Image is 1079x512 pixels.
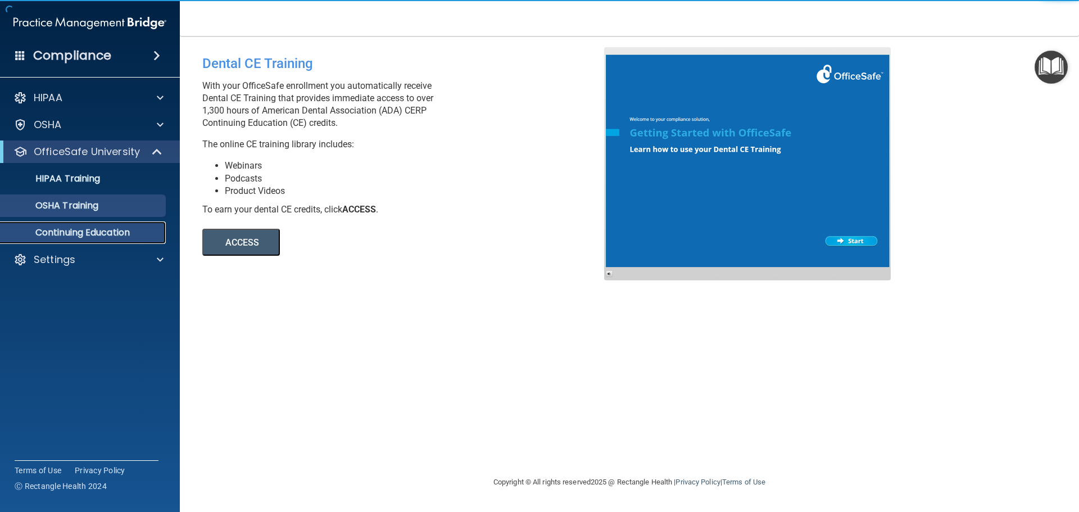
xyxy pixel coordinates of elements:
img: PMB logo [13,12,166,34]
p: Continuing Education [7,227,161,238]
button: ACCESS [202,229,280,256]
a: HIPAA [13,91,164,105]
p: With your OfficeSafe enrollment you automatically receive Dental CE Training that provides immedi... [202,80,613,129]
p: Settings [34,253,75,266]
p: OfficeSafe University [34,145,140,158]
li: Podcasts [225,173,613,185]
h4: Compliance [33,48,111,64]
div: To earn your dental CE credits, click . [202,203,613,216]
span: Ⓒ Rectangle Health 2024 [15,481,107,492]
a: Terms of Use [722,478,765,486]
p: OSHA [34,118,62,132]
a: OSHA [13,118,164,132]
a: OfficeSafe University [13,145,163,158]
p: The online CE training library includes: [202,138,613,151]
a: Privacy Policy [75,465,125,476]
p: HIPAA [34,91,62,105]
p: OSHA Training [7,200,98,211]
b: ACCESS [342,204,376,215]
a: Terms of Use [15,465,61,476]
p: HIPAA Training [7,173,100,184]
div: Dental CE Training [202,47,613,80]
a: Settings [13,253,164,266]
a: Privacy Policy [675,478,720,486]
li: Product Videos [225,185,613,197]
button: Open Resource Center [1035,51,1068,84]
div: Copyright © All rights reserved 2025 @ Rectangle Health | | [424,464,835,500]
a: ACCESS [202,239,510,247]
li: Webinars [225,160,613,172]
